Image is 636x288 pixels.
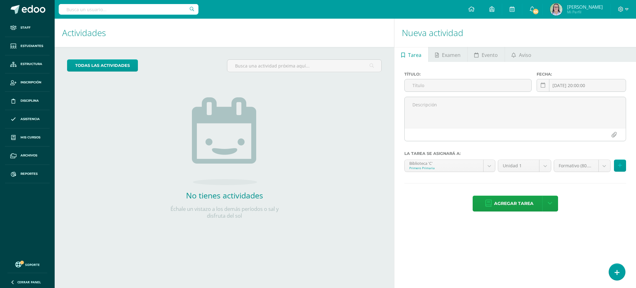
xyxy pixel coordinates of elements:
[554,160,610,172] a: Formativo (80.0%)
[409,160,479,166] div: Biblioteca 'C'
[405,79,531,91] input: Título
[20,153,37,158] span: Archivos
[482,48,498,63] span: Evento
[20,44,43,49] span: Estudiantes
[559,160,594,172] span: Formativo (80.0%)
[25,262,40,267] span: Soporte
[537,72,626,77] label: Fecha:
[5,110,50,128] a: Asistencia
[7,260,47,268] a: Soporte
[20,98,39,103] span: Disciplina
[17,280,41,284] span: Cerrar panel
[20,171,38,176] span: Reportes
[468,47,505,62] a: Evento
[505,47,538,62] a: Aviso
[20,80,41,85] span: Inscripción
[409,166,479,170] div: Primero Primaria
[494,196,534,211] span: Agregar tarea
[162,190,287,201] h2: No tienes actividades
[5,37,50,55] a: Estudiantes
[20,117,40,122] span: Asistencia
[192,97,257,185] img: no_activities.png
[5,92,50,110] a: Disciplina
[5,19,50,37] a: Staff
[5,128,50,147] a: Mis cursos
[537,79,626,91] input: Fecha de entrega
[394,47,428,62] a: Tarea
[20,135,40,140] span: Mis cursos
[408,48,421,63] span: Tarea
[20,62,42,67] span: Estructura
[62,19,387,47] h1: Actividades
[550,3,562,16] img: 04502d3ebb6155621d07acff4f663ff2.png
[162,206,287,219] p: Échale un vistazo a los demás períodos o sal y disfruta del sol
[5,55,50,74] a: Estructura
[5,165,50,183] a: Reportes
[532,8,539,15] span: 64
[442,48,461,63] span: Examen
[404,151,626,156] label: La tarea se asignará a:
[503,160,534,172] span: Unidad 1
[429,47,467,62] a: Examen
[402,19,629,47] h1: Nueva actividad
[405,160,495,172] a: Biblioteca 'C'Primero Primaria
[404,72,532,77] label: Título:
[498,160,551,172] a: Unidad 1
[20,25,30,30] span: Staff
[59,4,198,15] input: Busca un usuario...
[5,73,50,92] a: Inscripción
[567,9,603,15] span: Mi Perfil
[227,60,382,72] input: Busca una actividad próxima aquí...
[5,146,50,165] a: Archivos
[567,4,603,10] span: [PERSON_NAME]
[67,59,138,72] a: todas las Actividades
[519,48,531,63] span: Aviso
